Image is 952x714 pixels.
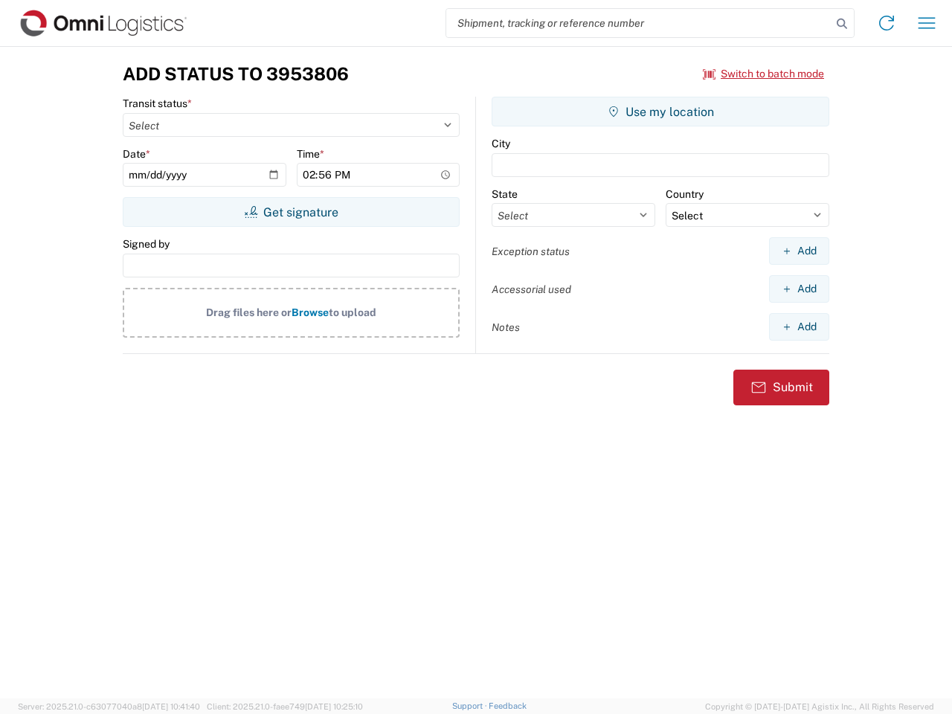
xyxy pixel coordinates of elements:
[206,306,292,318] span: Drag files here or
[666,187,704,201] label: Country
[142,702,200,711] span: [DATE] 10:41:40
[769,237,829,265] button: Add
[492,321,520,334] label: Notes
[492,97,829,126] button: Use my location
[452,701,489,710] a: Support
[705,700,934,713] span: Copyright © [DATE]-[DATE] Agistix Inc., All Rights Reserved
[123,97,192,110] label: Transit status
[446,9,832,37] input: Shipment, tracking or reference number
[123,147,150,161] label: Date
[769,275,829,303] button: Add
[292,306,329,318] span: Browse
[123,63,349,85] h3: Add Status to 3953806
[492,137,510,150] label: City
[297,147,324,161] label: Time
[769,313,829,341] button: Add
[123,197,460,227] button: Get signature
[492,187,518,201] label: State
[733,370,829,405] button: Submit
[492,283,571,296] label: Accessorial used
[207,702,363,711] span: Client: 2025.21.0-faee749
[305,702,363,711] span: [DATE] 10:25:10
[329,306,376,318] span: to upload
[489,701,527,710] a: Feedback
[18,702,200,711] span: Server: 2025.21.0-c63077040a8
[492,245,570,258] label: Exception status
[703,62,824,86] button: Switch to batch mode
[123,237,170,251] label: Signed by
